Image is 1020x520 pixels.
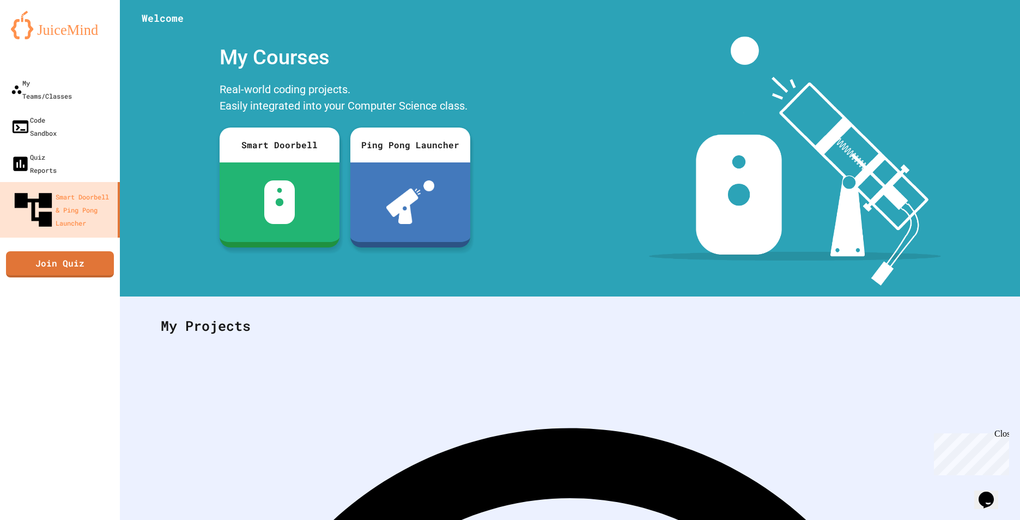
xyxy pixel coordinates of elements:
iframe: chat widget [974,476,1009,509]
iframe: chat widget [930,429,1009,475]
img: sdb-white.svg [264,180,295,224]
div: My Projects [150,305,990,347]
img: logo-orange.svg [11,11,109,39]
div: Quiz Reports [11,150,57,177]
div: Smart Doorbell & Ping Pong Launcher [11,188,113,232]
div: My Teams/Classes [11,76,72,102]
div: My Courses [214,37,476,78]
div: Smart Doorbell [220,128,339,162]
div: Ping Pong Launcher [350,128,470,162]
img: ppl-with-ball.png [386,180,435,224]
a: Join Quiz [6,251,114,277]
img: banner-image-my-projects.png [649,37,941,286]
div: Chat with us now!Close [4,4,75,69]
div: Real-world coding projects. Easily integrated into your Computer Science class. [214,78,476,119]
div: Code Sandbox [11,113,57,140]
